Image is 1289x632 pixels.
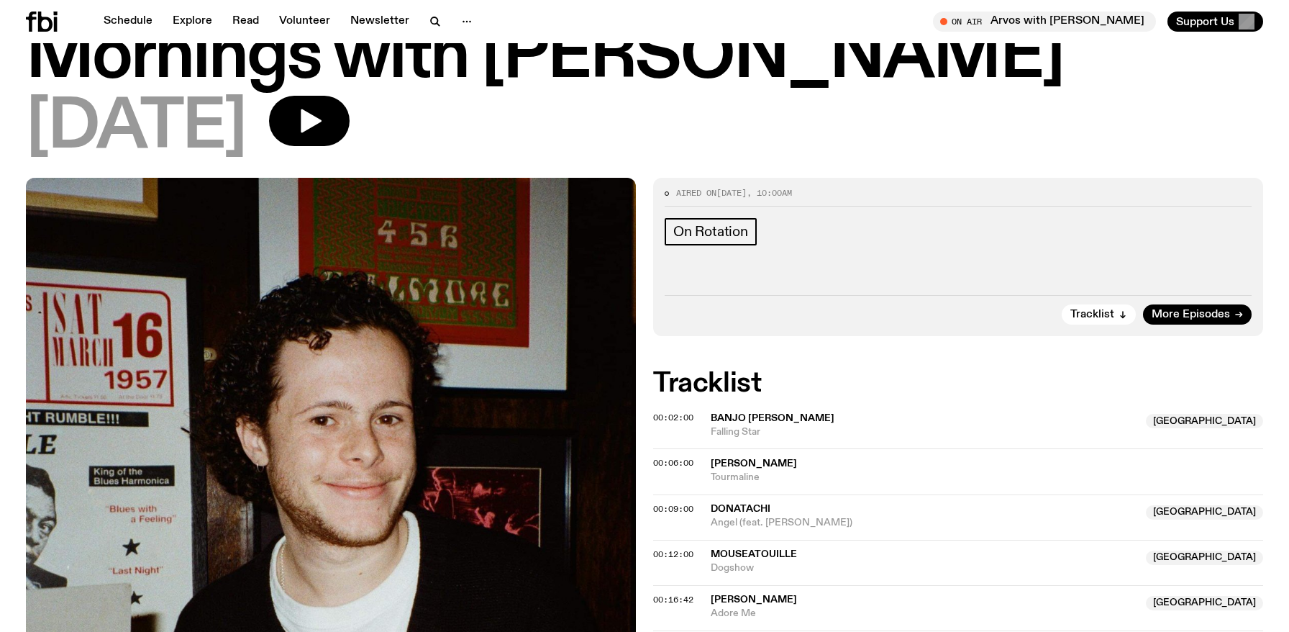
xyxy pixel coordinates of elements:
span: Aired on [676,187,716,199]
a: On Rotation [665,218,757,245]
span: [PERSON_NAME] [711,595,797,605]
span: , 10:00am [747,187,792,199]
span: 00:06:00 [653,457,693,469]
span: Donatachi [711,504,770,514]
span: 00:12:00 [653,549,693,560]
button: On AirArvos with [PERSON_NAME] [933,12,1156,32]
span: [PERSON_NAME] [711,459,797,469]
span: [GEOGRAPHIC_DATA] [1146,596,1263,610]
a: Read [224,12,268,32]
span: Banjo [PERSON_NAME] [711,413,834,423]
button: 00:06:00 [653,459,693,467]
button: 00:16:42 [653,596,693,604]
span: Adore Me [711,607,1137,620]
span: Support Us [1176,15,1234,28]
span: Tourmaline [711,471,1263,484]
button: Tracklist [1062,304,1136,325]
button: 00:02:00 [653,414,693,422]
span: [DATE] [716,187,747,199]
span: More Episodes [1152,310,1230,320]
span: Mouseatouille [711,549,797,559]
span: On Rotation [673,224,748,240]
a: Schedule [95,12,161,32]
button: Support Us [1167,12,1263,32]
span: [GEOGRAPHIC_DATA] [1146,551,1263,565]
a: Volunteer [270,12,339,32]
span: Tracklist [1070,310,1114,320]
span: 00:16:42 [653,594,693,605]
a: Explore [164,12,221,32]
button: 00:09:00 [653,505,693,513]
span: Dogshow [711,561,1137,575]
span: [GEOGRAPHIC_DATA] [1146,414,1263,428]
span: 00:09:00 [653,503,693,515]
span: Falling Star [711,425,1137,439]
h1: Mornings with [PERSON_NAME] [26,25,1263,90]
button: 00:12:00 [653,551,693,559]
span: [DATE] [26,96,246,161]
a: More Episodes [1143,304,1252,325]
span: 00:02:00 [653,412,693,423]
span: [GEOGRAPHIC_DATA] [1146,505,1263,520]
span: Angel (feat. [PERSON_NAME]) [711,516,1137,530]
a: Newsletter [342,12,418,32]
h2: Tracklist [653,371,1263,397]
